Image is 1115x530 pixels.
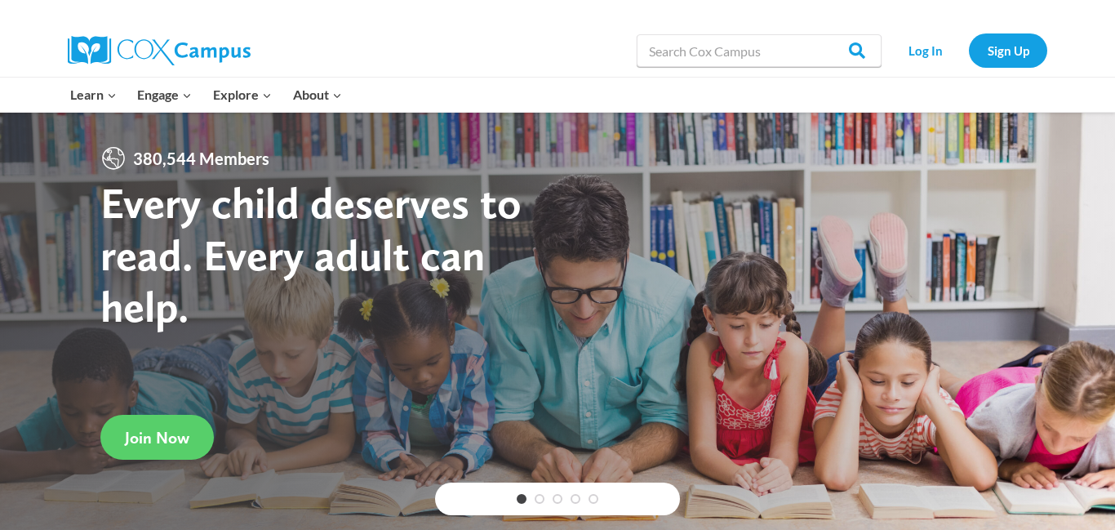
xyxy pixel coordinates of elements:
strong: Every child deserves to read. Every adult can help. [100,176,522,332]
a: 3 [553,494,562,504]
span: Engage [137,84,192,105]
span: About [293,84,342,105]
span: 380,544 Members [127,145,276,171]
a: 5 [589,494,598,504]
a: 4 [571,494,580,504]
a: Join Now [100,415,214,460]
span: Join Now [125,428,189,448]
span: Learn [70,84,117,105]
a: Log In [890,33,961,67]
nav: Secondary Navigation [890,33,1047,67]
a: Sign Up [969,33,1047,67]
span: Explore [213,84,272,105]
a: 2 [535,494,544,504]
nav: Primary Navigation [60,78,352,112]
a: 1 [517,494,526,504]
img: Cox Campus [68,36,251,65]
input: Search Cox Campus [637,34,882,67]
